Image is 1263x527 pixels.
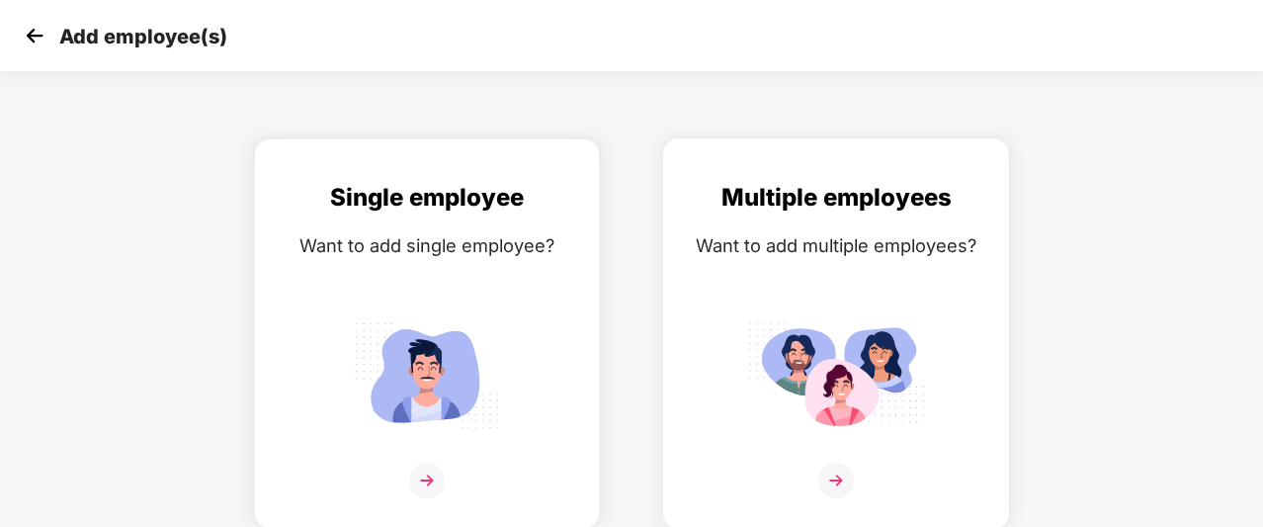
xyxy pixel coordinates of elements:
div: Want to add single employee? [275,231,579,260]
div: Want to add multiple employees? [684,231,988,260]
div: Multiple employees [684,179,988,217]
p: Add employee(s) [59,25,227,48]
img: svg+xml;base64,PHN2ZyB4bWxucz0iaHR0cDovL3d3dy53My5vcmcvMjAwMC9zdmciIGlkPSJNdWx0aXBsZV9lbXBsb3llZS... [747,313,925,437]
div: Single employee [275,179,579,217]
img: svg+xml;base64,PHN2ZyB4bWxucz0iaHR0cDovL3d3dy53My5vcmcvMjAwMC9zdmciIHdpZHRoPSIzNiIgaGVpZ2h0PSIzNi... [409,463,445,498]
img: svg+xml;base64,PHN2ZyB4bWxucz0iaHR0cDovL3d3dy53My5vcmcvMjAwMC9zdmciIHdpZHRoPSIzMCIgaGVpZ2h0PSIzMC... [20,21,49,50]
img: svg+xml;base64,PHN2ZyB4bWxucz0iaHR0cDovL3d3dy53My5vcmcvMjAwMC9zdmciIGlkPSJTaW5nbGVfZW1wbG95ZWUiIH... [338,313,516,437]
img: svg+xml;base64,PHN2ZyB4bWxucz0iaHR0cDovL3d3dy53My5vcmcvMjAwMC9zdmciIHdpZHRoPSIzNiIgaGVpZ2h0PSIzNi... [818,463,854,498]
